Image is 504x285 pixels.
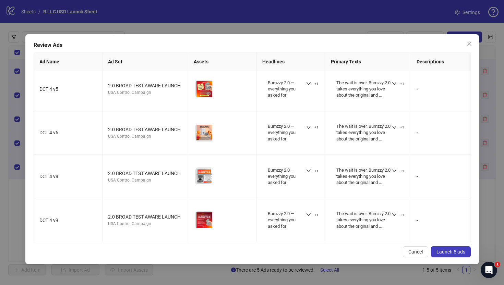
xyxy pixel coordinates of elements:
[314,169,319,173] span: +1
[108,89,182,96] div: USA Control Campaign
[205,221,213,229] button: Preview
[417,130,418,135] span: -
[400,213,404,217] span: +1
[303,167,321,175] button: +1
[303,80,321,88] button: +1
[268,211,306,230] div: Bumzzy 2.0 — everything you asked for
[108,126,182,133] div: 2.0 BROAD TEST AWARE LAUNCH
[403,246,428,257] button: Cancel
[336,167,392,186] div: The wait is over. Bumzzy 2.0 takes everything you love about the original and makes it better. No...
[408,249,423,255] span: Cancel
[392,125,397,130] span: down
[314,125,319,129] span: +1
[325,52,411,71] th: Primary Texts
[34,41,471,49] div: Review Ads
[196,124,213,141] img: Asset 1
[205,89,213,98] button: Preview
[303,211,321,219] button: +1
[314,82,319,86] span: +1
[336,211,392,230] div: The wait is over. Bumzzy 2.0 takes everything you love about the original and makes it better. No...
[39,86,58,92] span: DCT 4 v5
[205,133,213,141] button: Preview
[103,52,188,71] th: Ad Set
[389,123,407,132] button: +1
[400,82,404,86] span: +1
[196,80,213,98] img: Asset 1
[108,133,182,140] div: USA Control Campaign
[389,80,407,88] button: +1
[306,81,311,86] span: down
[39,174,58,179] span: DCT 4 v8
[108,213,182,221] div: 2.0 BROAD TEST AWARE LAUNCH
[196,212,213,229] img: Asset 1
[306,212,311,217] span: down
[39,130,58,135] span: DCT 4 v6
[467,41,472,47] span: close
[108,82,182,89] div: 2.0 BROAD TEST AWARE LAUNCH
[108,221,182,227] div: USA Control Campaign
[108,170,182,177] div: 2.0 BROAD TEST AWARE LAUNCH
[417,218,418,223] span: -
[417,174,418,179] span: -
[306,125,311,130] span: down
[303,123,321,132] button: +1
[400,169,404,173] span: +1
[411,52,497,71] th: Descriptions
[268,123,306,142] div: Bumzzy 2.0 — everything you asked for
[495,262,500,267] span: 1
[39,218,58,223] span: DCT 4 v9
[206,178,211,183] span: eye
[481,262,497,278] iframe: Intercom live chat
[206,222,211,227] span: eye
[431,246,471,257] button: Launch 5 ads
[206,135,211,139] span: eye
[206,91,211,96] span: eye
[392,81,397,86] span: down
[314,213,319,217] span: +1
[417,86,418,92] span: -
[268,80,306,99] div: Bumzzy 2.0 — everything you asked for
[336,80,392,99] div: The wait is over. Bumzzy 2.0 takes everything you love about the original and makes it better. No...
[436,249,465,255] span: Launch 5 ads
[389,167,407,175] button: +1
[306,169,311,173] span: down
[268,167,306,186] div: Bumzzy 2.0 — everything you asked for
[108,177,182,184] div: USA Control Campaign
[392,169,397,173] span: down
[257,52,325,71] th: Headlines
[336,123,392,142] div: The wait is over. Bumzzy 2.0 takes everything you love about the original and makes it better. No...
[34,52,103,71] th: Ad Name
[400,125,404,129] span: +1
[196,168,213,185] img: Asset 1
[205,177,213,185] button: Preview
[389,211,407,219] button: +1
[464,38,475,49] button: Close
[188,52,257,71] th: Assets
[392,212,397,217] span: down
